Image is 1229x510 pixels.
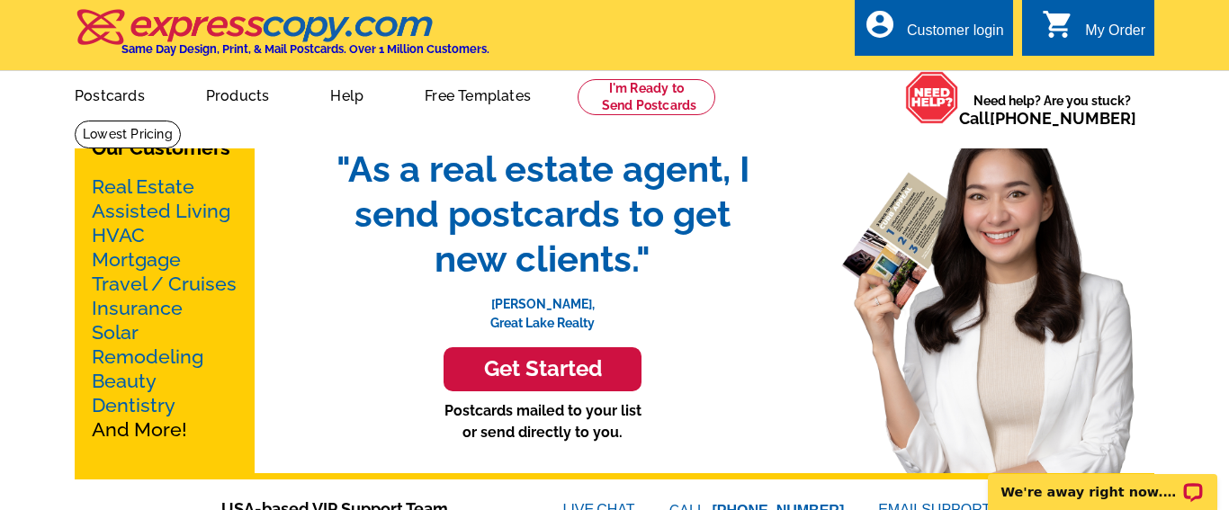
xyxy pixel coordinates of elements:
a: Same Day Design, Print, & Mail Postcards. Over 1 Million Customers. [75,22,489,56]
h3: Get Started [466,356,619,382]
span: Call [959,109,1136,128]
a: shopping_cart My Order [1042,20,1145,42]
i: account_circle [864,8,896,40]
a: Beauty [92,370,157,392]
div: My Order [1085,22,1145,48]
img: help [905,71,959,124]
p: Postcards mailed to your list or send directly to you. [318,400,767,443]
iframe: LiveChat chat widget [976,453,1229,510]
a: Dentistry [92,394,175,416]
i: shopping_cart [1042,8,1074,40]
h4: Same Day Design, Print, & Mail Postcards. Over 1 Million Customers. [121,42,489,56]
a: Products [177,73,299,115]
a: Get Started [318,347,767,391]
a: Travel / Cruises [92,273,237,295]
span: "As a real estate agent, I send postcards to get new clients." [318,147,767,282]
a: account_circle Customer login [864,20,1004,42]
a: Assisted Living [92,200,230,222]
div: Customer login [907,22,1004,48]
a: Help [301,73,392,115]
a: Postcards [46,73,174,115]
a: Mortgage [92,248,181,271]
a: [PHONE_NUMBER] [990,109,1136,128]
span: Need help? Are you stuck? [959,92,1145,128]
a: Real Estate [92,175,194,198]
a: Solar [92,321,139,344]
a: Insurance [92,297,183,319]
a: HVAC [92,224,145,246]
p: [PERSON_NAME], Great Lake Realty [318,282,767,333]
p: And More! [92,174,238,442]
a: Free Templates [396,73,560,115]
a: Remodeling [92,345,203,368]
